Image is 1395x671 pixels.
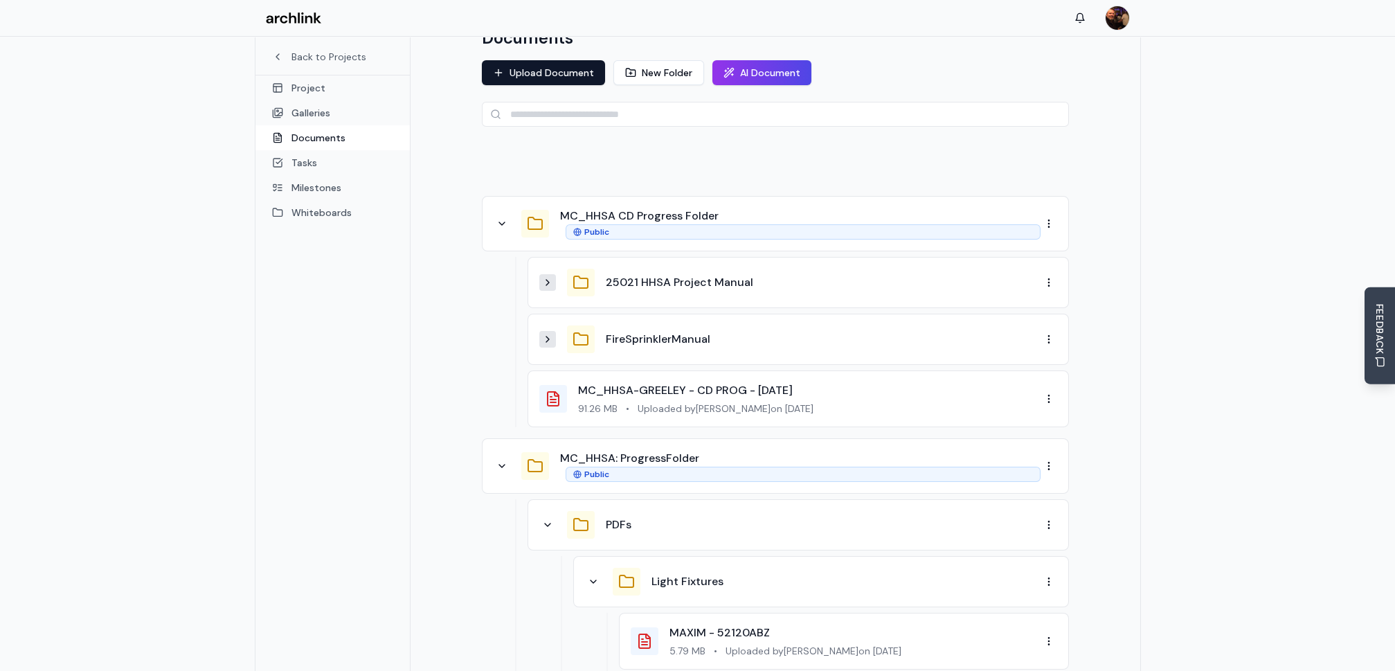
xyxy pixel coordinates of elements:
a: Galleries [255,100,410,125]
span: 5.79 MB [669,644,705,658]
button: FireSprinklerManual [606,331,710,348]
div: MC_HHSA CD Progress FolderPublic [482,196,1069,251]
span: Public [584,226,609,238]
div: FireSprinklerManual [528,314,1069,365]
span: Public [584,469,609,480]
button: 25021 HHSA Project Manual [606,274,753,291]
span: Uploaded by [PERSON_NAME] on [DATE] [726,644,901,658]
a: Whiteboards [255,200,410,225]
div: PDFs [528,499,1069,551]
button: Light Fixtures [651,573,723,590]
button: MC_HHSA: ProgressFolder [560,450,699,467]
span: FEEDBACK [1373,303,1387,354]
button: Upload Document [482,60,605,85]
button: New Folder [613,60,704,85]
div: 25021 HHSA Project Manual [528,257,1069,308]
a: Milestones [255,175,410,200]
h1: Documents [482,27,573,49]
span: • [714,644,717,658]
div: MC_HHSA-GREELEY - CD PROG - [DATE]91.26 MB•Uploaded by[PERSON_NAME]on [DATE] [528,370,1069,427]
a: Back to Projects [272,50,393,64]
a: MAXIM - 52120ABZ [669,625,770,640]
div: MAXIM - 52120ABZ5.79 MB•Uploaded by[PERSON_NAME]on [DATE] [619,613,1069,670]
span: 91.26 MB [578,402,618,415]
span: Uploaded by [PERSON_NAME] on [DATE] [638,402,813,415]
img: MARC JONES [1106,6,1129,30]
a: Tasks [255,150,410,175]
img: Archlink [266,12,321,24]
button: PDFs [606,517,631,533]
div: MC_HHSA: ProgressFolderPublic [482,438,1069,494]
button: Send Feedback [1365,287,1395,384]
button: AI Document [712,60,811,85]
a: Documents [255,125,410,150]
a: MC_HHSA-GREELEY - CD PROG - [DATE] [578,383,793,397]
a: Project [255,75,410,100]
span: • [626,402,629,415]
button: MC_HHSA CD Progress Folder [560,208,719,224]
div: Light Fixtures [573,556,1069,607]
